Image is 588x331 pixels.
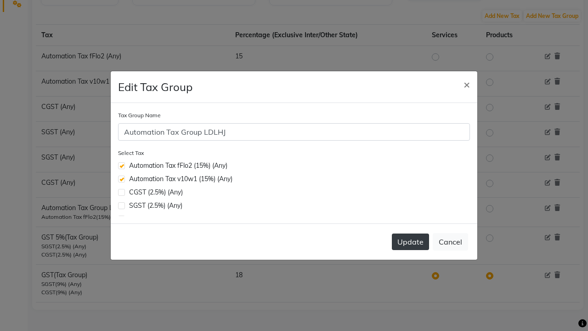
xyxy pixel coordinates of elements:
[456,71,477,97] button: Close
[129,201,470,211] div: SGST (2.5%) (Any)
[433,233,468,251] button: Cancel
[464,77,470,91] span: ×
[129,161,470,171] div: Automation Tax fFlo2 (15%) (Any)
[392,234,429,250] button: Update
[118,111,161,120] label: Tax Group Name
[129,188,470,197] div: CGST (2.5%) (Any)
[129,174,470,184] div: Automation Tax v10w1 (15%) (Any)
[129,214,470,224] div: SGST (9%) (Any)
[118,149,144,157] label: Select Tax
[118,79,192,95] h4: Edit Tax Group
